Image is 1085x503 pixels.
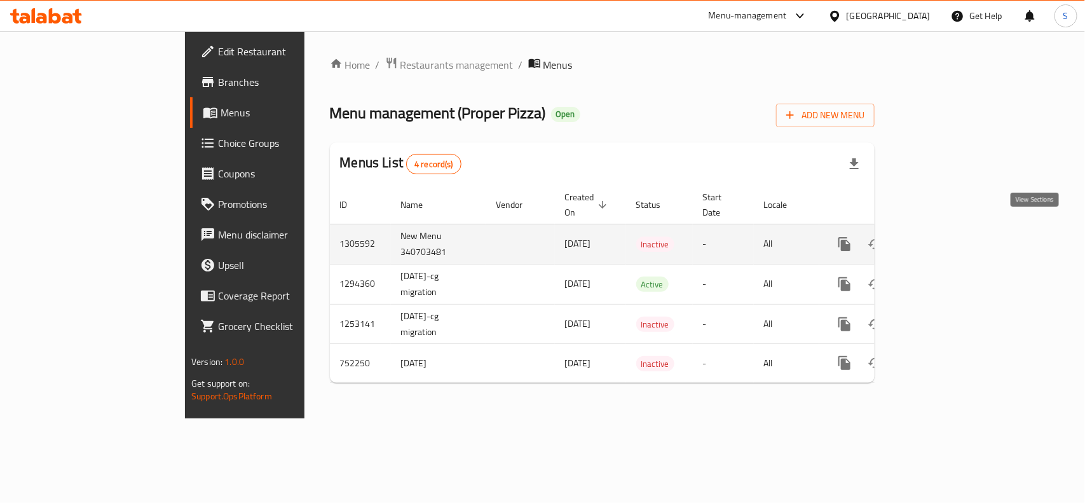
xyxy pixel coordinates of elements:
[385,57,514,73] a: Restaurants management
[703,189,739,220] span: Start Date
[330,57,875,73] nav: breadcrumb
[191,375,250,392] span: Get support on:
[819,186,962,224] th: Actions
[190,189,366,219] a: Promotions
[330,186,962,383] table: enhanced table
[693,224,754,264] td: -
[786,107,864,123] span: Add New Menu
[693,264,754,304] td: -
[218,135,356,151] span: Choice Groups
[190,67,366,97] a: Branches
[218,227,356,242] span: Menu disclaimer
[1063,9,1068,23] span: S
[829,269,860,300] button: more
[776,104,875,127] button: Add New Menu
[829,348,860,378] button: more
[391,224,486,264] td: New Menu 340703481
[636,237,674,252] span: Inactive
[565,189,611,220] span: Created On
[218,258,356,273] span: Upsell
[551,107,580,122] div: Open
[754,304,819,344] td: All
[565,315,591,332] span: [DATE]
[709,8,787,24] div: Menu-management
[218,166,356,181] span: Coupons
[860,229,891,259] button: Change Status
[764,197,804,212] span: Locale
[218,44,356,59] span: Edit Restaurant
[839,149,870,179] div: Export file
[406,154,461,174] div: Total records count
[860,348,891,378] button: Change Status
[218,196,356,212] span: Promotions
[190,311,366,341] a: Grocery Checklist
[754,344,819,383] td: All
[565,235,591,252] span: [DATE]
[400,57,514,72] span: Restaurants management
[340,197,364,212] span: ID
[330,99,546,127] span: Menu management ( Proper Pizza )
[636,317,674,332] span: Inactive
[224,354,244,370] span: 1.0.0
[218,288,356,303] span: Coverage Report
[218,74,356,90] span: Branches
[391,344,486,383] td: [DATE]
[218,319,356,334] span: Grocery Checklist
[191,354,222,370] span: Version:
[190,280,366,311] a: Coverage Report
[636,277,669,292] div: Active
[401,197,440,212] span: Name
[636,317,674,332] div: Inactive
[543,57,573,72] span: Menus
[693,344,754,383] td: -
[190,128,366,158] a: Choice Groups
[519,57,523,72] li: /
[565,275,591,292] span: [DATE]
[221,105,356,120] span: Menus
[391,264,486,304] td: [DATE]-cg migration
[407,158,461,170] span: 4 record(s)
[860,269,891,300] button: Change Status
[754,264,819,304] td: All
[847,9,931,23] div: [GEOGRAPHIC_DATA]
[190,158,366,189] a: Coupons
[829,229,860,259] button: more
[391,304,486,344] td: [DATE]-cg migration
[191,388,272,404] a: Support.OpsPlatform
[190,250,366,280] a: Upsell
[636,277,669,292] span: Active
[376,57,380,72] li: /
[829,309,860,340] button: more
[693,304,754,344] td: -
[565,355,591,371] span: [DATE]
[860,309,891,340] button: Change Status
[636,357,674,371] span: Inactive
[190,219,366,250] a: Menu disclaimer
[636,197,678,212] span: Status
[190,97,366,128] a: Menus
[754,224,819,264] td: All
[340,153,461,174] h2: Menus List
[496,197,540,212] span: Vendor
[636,237,674,252] div: Inactive
[190,36,366,67] a: Edit Restaurant
[551,109,580,120] span: Open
